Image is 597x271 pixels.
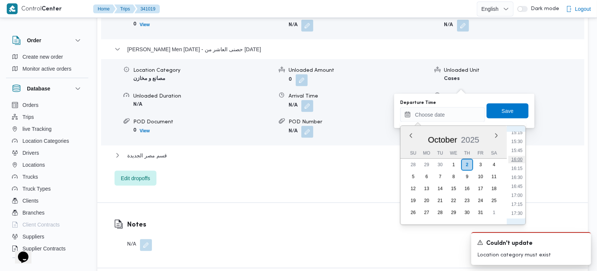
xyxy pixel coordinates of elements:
[488,183,500,195] div: day-18
[493,133,499,139] button: Next month
[12,84,82,93] button: Database
[9,183,85,195] button: Truck Types
[127,151,167,160] span: قسم مصر الجديدة
[133,102,142,107] b: N/A
[27,84,50,93] h3: Database
[461,135,480,145] div: Button. Open the year selector. 2025 is currently selected.
[9,255,85,267] button: Devices
[9,51,85,63] button: Create new order
[400,107,485,122] input: Press the down key to enter a popover containing a calendar. Press the escape key to close the po...
[6,51,88,78] div: Order
[434,159,446,171] div: day-30
[407,159,419,171] div: day-28
[9,171,85,183] button: Trucks
[508,210,526,217] li: 17:30
[475,159,487,171] div: day-3
[101,59,584,145] div: [PERSON_NAME] Men [DATE] - حصنى العاشر من [DATE]
[127,220,152,230] h3: Notes
[508,192,526,199] li: 17:00
[140,128,150,133] b: View
[289,92,428,100] div: Arrival Time
[444,67,584,74] div: Unloaded Unit
[434,183,446,195] div: day-14
[508,129,526,136] li: 15:15
[448,148,460,159] div: We
[115,45,571,54] button: [PERSON_NAME] Men [DATE] - حصنى العاشر من [DATE]
[475,171,487,183] div: day-10
[22,196,39,205] span: Clients
[448,171,460,183] div: day-8
[22,113,34,121] span: Trips
[133,67,273,74] div: Location Category
[406,159,501,219] div: month-2025-10
[508,174,526,181] li: 16:30
[133,76,165,81] b: مصانع و مخازن
[9,99,85,111] button: Orders
[289,23,298,28] b: N/A
[477,239,585,248] div: Notification
[22,208,45,217] span: Branches
[407,195,419,207] div: day-19
[9,63,85,75] button: Monitor active orders
[115,151,571,160] button: قسم مصر الجديدة
[42,6,62,12] b: Center
[421,148,433,159] div: Mo
[508,156,526,163] li: 16:00
[9,195,85,207] button: Clients
[22,256,41,265] span: Devices
[448,195,460,207] div: day-22
[421,207,433,219] div: day-27
[475,207,487,219] div: day-31
[121,174,150,183] span: Edit dropoffs
[508,165,526,172] li: 16:15
[9,111,85,123] button: Trips
[508,201,526,208] li: 17:15
[508,138,526,145] li: 15:30
[448,207,460,219] div: day-29
[434,171,446,183] div: day-7
[22,148,39,157] span: Drivers
[434,148,446,159] div: Tu
[408,133,414,139] button: Previous Month
[461,148,473,159] div: Th
[488,159,500,171] div: day-4
[448,183,460,195] div: day-15
[7,3,18,14] img: X8yXhbKr1z7QwAAAABJRU5ErkJggg==
[502,107,514,116] span: Save
[444,76,460,81] b: Cases
[9,219,85,231] button: Client Contracts
[127,239,152,251] div: N/A
[461,135,479,145] span: 2025
[133,118,273,126] div: POD Document
[133,22,137,27] b: 0
[22,172,38,181] span: Trucks
[6,99,88,261] div: Database
[477,251,585,259] p: Location category must exist
[407,207,419,219] div: day-26
[9,147,85,159] button: Drivers
[22,101,39,110] span: Orders
[486,239,533,248] span: Couldn't update
[428,135,457,145] span: October
[9,207,85,219] button: Branches
[400,100,436,106] label: Departure Time
[434,207,446,219] div: day-28
[22,184,51,193] span: Truck Types
[434,195,446,207] div: day-21
[9,243,85,255] button: Supplier Contracts
[461,183,473,195] div: day-16
[444,23,453,28] b: N/A
[289,103,298,108] b: N/A
[22,232,44,241] span: Suppliers
[22,160,45,169] span: Locations
[488,171,500,183] div: day-11
[289,118,428,126] div: POD Number
[93,4,116,13] button: Home
[488,207,500,219] div: day-1
[461,159,473,171] div: day-2
[115,171,156,186] button: Edit dropoffs
[407,171,419,183] div: day-5
[9,159,85,171] button: Locations
[475,148,487,159] div: Fr
[488,195,500,207] div: day-25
